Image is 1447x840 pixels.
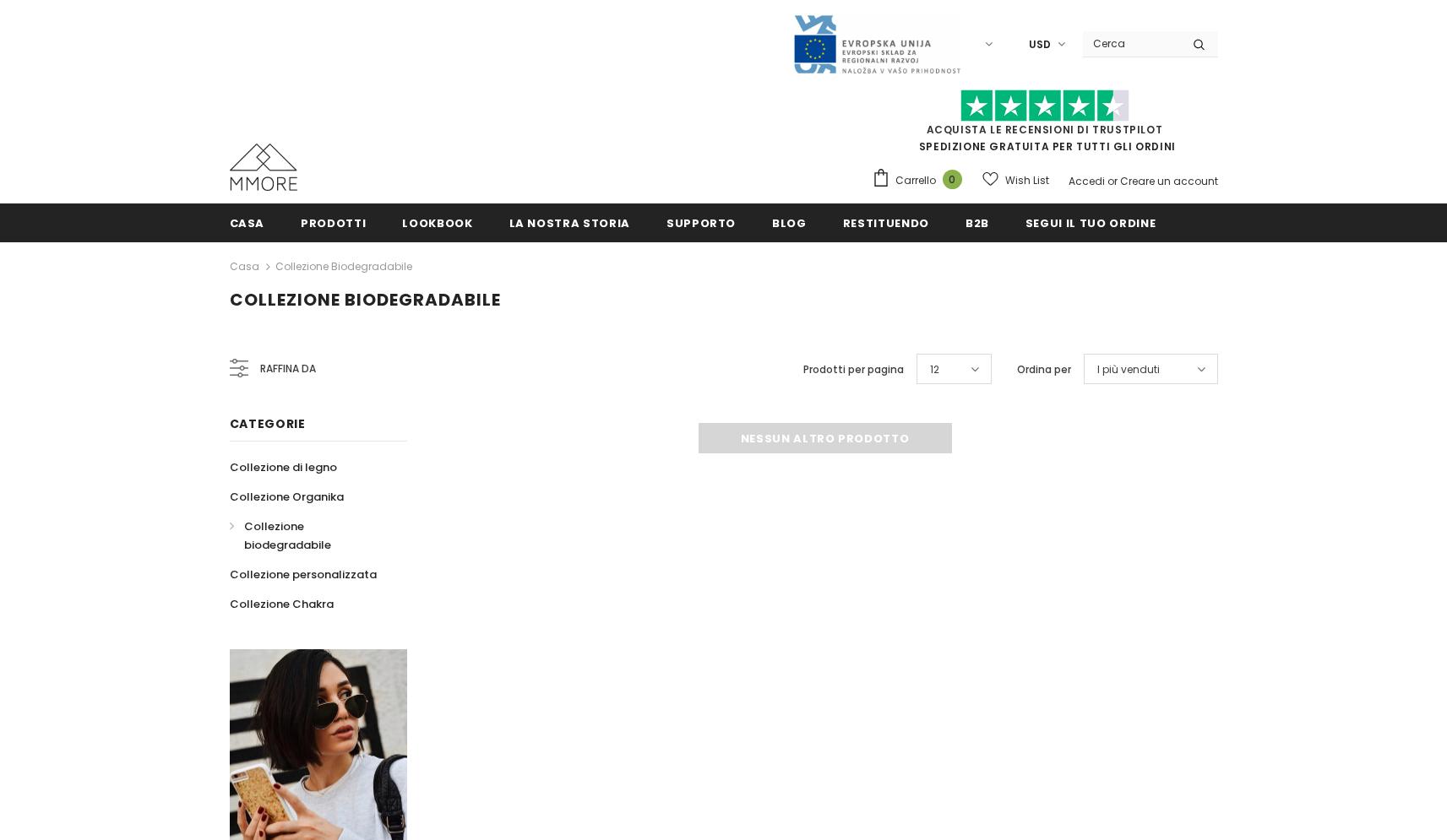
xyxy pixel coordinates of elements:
[230,415,306,432] span: Categorie
[843,203,929,241] a: Restituendo
[509,215,630,231] span: La nostra storia
[1097,361,1160,378] span: I più venduti
[666,215,736,231] span: supporto
[927,122,1163,137] a: Acquista le recensioni di TrustPilot
[230,144,297,191] img: Casi MMORE
[895,172,936,189] span: Carrello
[1025,203,1156,241] a: Segui il tuo ordine
[872,168,971,193] a: Carrello 0
[230,203,265,241] a: Casa
[982,165,1049,195] a: Wish List
[666,203,736,241] a: supporto
[509,203,630,241] a: La nostra storia
[230,288,501,312] span: Collezione biodegradabile
[230,566,377,583] span: Collezione personalizzata
[843,215,929,231] span: Restituendo
[1025,215,1156,231] span: Segui il tuo ordine
[230,512,389,560] a: Collezione biodegradabile
[230,459,337,475] span: Collezione di legno
[230,596,334,612] span: Collezione Chakra
[943,170,962,189] span: 0
[402,203,472,241] a: Lookbook
[260,360,316,378] span: Raffina da
[230,489,344,505] span: Collezione Organika
[966,203,989,241] a: B2B
[275,259,412,274] a: Collezione biodegradabile
[244,518,331,553] span: Collezione biodegradabile
[792,36,961,51] a: Javni Razpis
[230,215,265,231] span: Casa
[792,14,961,75] img: Javni Razpis
[1029,36,1051,53] span: USD
[230,589,334,619] a: Collezione Chakra
[1107,174,1118,188] span: or
[230,453,337,482] a: Collezione di legno
[301,215,366,231] span: Prodotti
[772,203,807,241] a: Blog
[402,215,472,231] span: Lookbook
[301,203,366,241] a: Prodotti
[1005,172,1049,189] span: Wish List
[930,361,939,378] span: 12
[230,560,377,589] a: Collezione personalizzata
[230,257,259,277] a: Casa
[1120,174,1218,188] a: Creare un account
[872,97,1218,154] span: SPEDIZIONE GRATUITA PER TUTTI GLI ORDINI
[772,215,807,231] span: Blog
[1083,31,1180,56] input: Search Site
[803,361,904,378] label: Prodotti per pagina
[960,89,1129,122] img: Fidati di Pilot Stars
[230,482,344,512] a: Collezione Organika
[1069,174,1105,188] a: Accedi
[966,215,989,231] span: B2B
[1017,361,1071,378] label: Ordina per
